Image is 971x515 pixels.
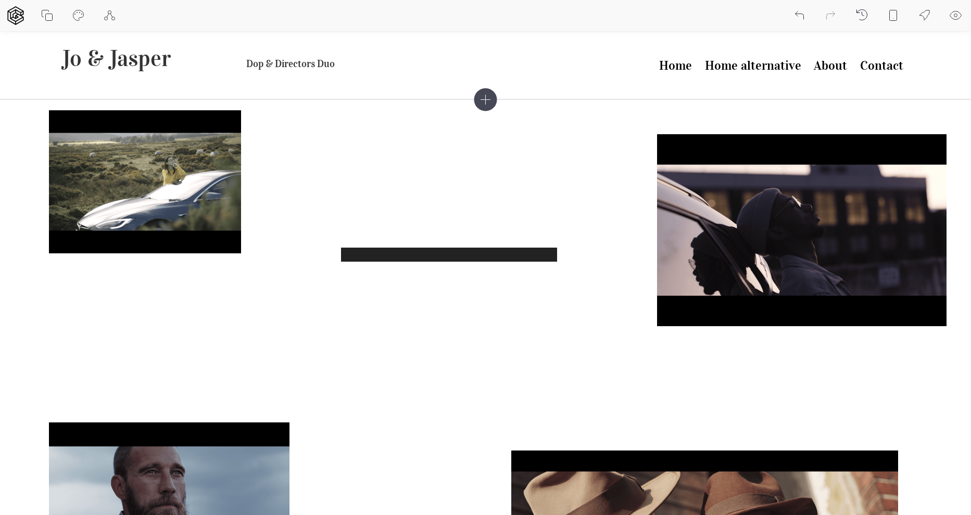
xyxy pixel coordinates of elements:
div: Backups [855,8,868,23]
p: Dop & Directors Duo [246,42,478,86]
a: Home [659,51,692,79]
a: About [814,51,847,79]
p: Jo & Jasper [61,42,232,75]
a: Contact [860,51,903,79]
a: Home alternative [705,51,801,79]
